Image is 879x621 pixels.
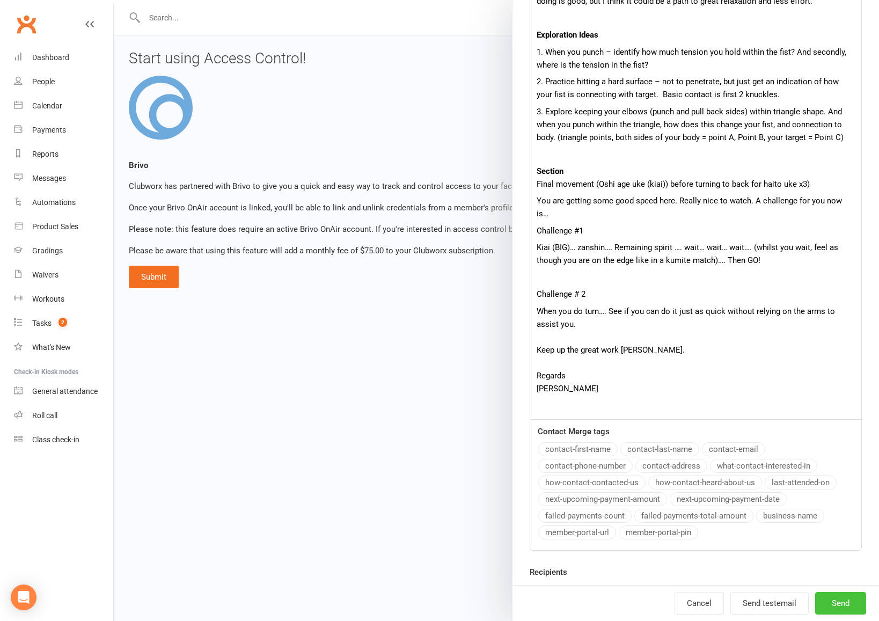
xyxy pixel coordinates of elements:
a: General attendance kiosk mode [14,379,113,404]
label: Recipients [530,566,567,579]
b: Exploration Ideas [537,30,598,40]
a: Waivers [14,263,113,287]
p: 3. Explore keeping your elbows (punch and pull back sides) within triangle shape. And when you pu... [537,105,855,144]
span: 2 [58,318,67,327]
div: Product Sales [32,222,78,231]
div: Calendar [32,101,62,110]
a: Workouts [14,287,113,311]
a: What's New [14,335,113,360]
div: Workouts [32,295,64,303]
div: Waivers [32,271,58,279]
div: What's New [32,343,71,352]
a: Payments [14,118,113,142]
button: Cancel [675,592,724,615]
button: what-contact-interested-in [710,459,817,473]
span: Send [832,598,849,608]
div: People [32,77,55,86]
a: Clubworx [13,11,40,38]
a: People [14,70,113,94]
p: You are getting some good speed here. Really nice to watch. A challenge for you now is… [537,194,855,220]
div: Dashboard [32,53,69,62]
label: Contact Merge tags [538,425,610,438]
div: Open Intercom Messenger [11,585,36,610]
div: Tasks [32,319,52,327]
a: Roll call [14,404,113,428]
span: email [777,598,796,608]
a: Reports [14,142,113,166]
a: Gradings [14,239,113,263]
a: Product Sales [14,215,113,239]
p: Kiai (BIG)… zanshin…. Remaining spirit …. wait… wait… wait…. (whilst you wait, feel as though you... [537,241,855,267]
button: last-attended-on [765,476,837,490]
div: Gradings [32,246,63,255]
button: contact-phone-number [538,459,633,473]
a: Messages [14,166,113,191]
div: Reports [32,150,58,158]
button: business-name [756,509,824,523]
button: contact-first-name [538,442,618,456]
div: General attendance [32,387,98,396]
button: member-portal-url [538,525,616,539]
p: When you do turn…. See if you can do it just as quick without relying on the arms to assist you. ... [537,305,855,395]
button: how-contact-contacted-us [538,476,646,490]
p: Challenge # 2 [537,288,855,301]
a: Tasks 2 [14,311,113,335]
a: Class kiosk mode [14,428,113,452]
div: Automations [32,198,76,207]
div: Messages [32,174,66,182]
div: No additional recipients found. [530,583,862,596]
button: Send testemail [730,592,809,615]
button: contact-address [635,459,707,473]
div: Payments [32,126,66,134]
button: next-upcoming-payment-date [670,492,787,506]
a: Dashboard [14,46,113,70]
button: failed-payments-total-amount [634,509,753,523]
button: Send [815,592,866,615]
a: Calendar [14,94,113,118]
a: Automations [14,191,113,215]
p: 1. When you punch – identify how much tension you hold within the fist? And secondly, where is th... [537,46,855,71]
button: contact-last-name [620,442,699,456]
button: member-portal-pin [619,525,698,539]
span: Final movement (Oshi age uke (kiai)) before turning to back for haito uke x3) [537,179,810,189]
p: Challenge #1 [537,224,855,237]
button: how-contact-heard-about-us [648,476,762,490]
b: Section [537,166,563,176]
button: failed-payments-count [538,509,632,523]
button: contact-email [702,442,765,456]
div: Class check-in [32,435,79,444]
p: 2. Practice hitting a hard surface – not to penetrate, but just get an indication of how your fis... [537,75,855,101]
button: next-upcoming-payment-amount [538,492,667,506]
div: Roll call [32,411,57,420]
